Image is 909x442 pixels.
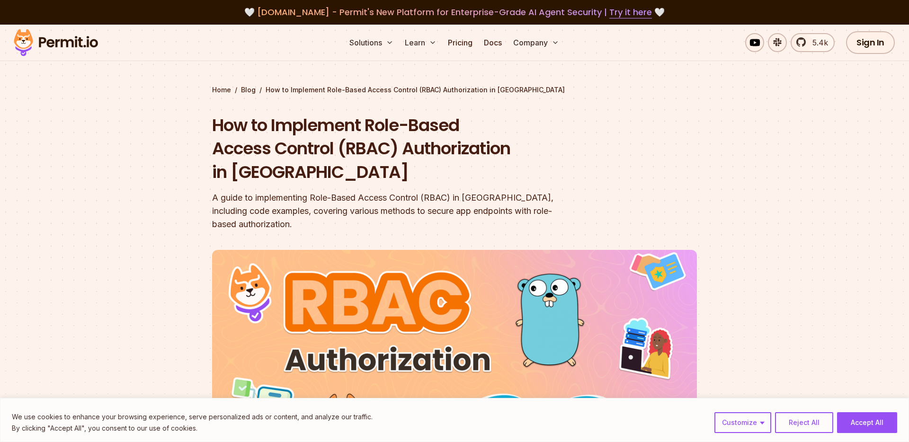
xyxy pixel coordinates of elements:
button: Learn [401,33,440,52]
a: Home [212,85,231,95]
button: Company [509,33,563,52]
span: 5.4k [807,37,828,48]
img: Permit logo [9,27,102,59]
a: Pricing [444,33,476,52]
span: [DOMAIN_NAME] - Permit's New Platform for Enterprise-Grade AI Agent Security | [257,6,652,18]
div: A guide to implementing Role-Based Access Control (RBAC) in [GEOGRAPHIC_DATA], including code exa... [212,191,576,231]
button: Reject All [775,412,833,433]
a: Sign In [846,31,895,54]
button: Customize [714,412,771,433]
button: Solutions [346,33,397,52]
div: / / [212,85,697,95]
p: By clicking "Accept All", you consent to our use of cookies. [12,423,373,434]
a: Blog [241,85,256,95]
a: Docs [480,33,506,52]
button: Accept All [837,412,897,433]
a: Try it here [609,6,652,18]
a: 5.4k [791,33,835,52]
div: 🤍 🤍 [23,6,886,19]
p: We use cookies to enhance your browsing experience, serve personalized ads or content, and analyz... [12,411,373,423]
h1: How to Implement Role-Based Access Control (RBAC) Authorization in [GEOGRAPHIC_DATA] [212,114,576,184]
